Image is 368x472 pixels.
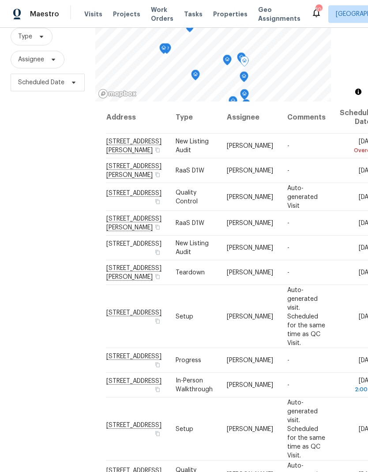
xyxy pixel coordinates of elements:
[176,313,193,319] span: Setup
[84,10,102,19] span: Visits
[18,78,64,87] span: Scheduled Date
[169,101,220,134] th: Type
[151,5,173,23] span: Work Orders
[176,189,198,204] span: Quality Control
[353,86,364,97] button: Toggle attribution
[176,270,205,276] span: Teardown
[287,143,289,149] span: -
[184,11,203,17] span: Tasks
[229,96,237,110] div: Map marker
[356,87,361,97] span: Toggle attribution
[287,357,289,363] span: -
[213,10,248,19] span: Properties
[176,378,213,393] span: In-Person Walkthrough
[154,223,161,231] button: Copy Address
[287,382,289,388] span: -
[315,5,322,14] div: 10
[176,220,204,226] span: RaaS D1W
[227,270,273,276] span: [PERSON_NAME]
[223,55,232,68] div: Map marker
[18,55,44,64] span: Assignee
[237,52,246,66] div: Map marker
[159,43,168,57] div: Map marker
[106,241,161,247] span: [STREET_ADDRESS]
[227,143,273,149] span: [PERSON_NAME]
[227,313,273,319] span: [PERSON_NAME]
[287,245,289,251] span: -
[191,70,200,83] div: Map marker
[287,399,325,458] span: Auto-generated visit. Scheduled for the same time as QC Visit.
[154,248,161,256] button: Copy Address
[154,361,161,369] button: Copy Address
[227,220,273,226] span: [PERSON_NAME]
[240,89,249,103] div: Map marker
[113,10,140,19] span: Projects
[227,426,273,432] span: [PERSON_NAME]
[176,240,209,255] span: New Listing Audit
[258,5,300,23] span: Geo Assignments
[154,386,161,393] button: Copy Address
[176,139,209,154] span: New Listing Audit
[176,357,201,363] span: Progress
[98,89,137,99] a: Mapbox homepage
[287,287,325,346] span: Auto-generated visit. Scheduled for the same time as QC Visit.
[240,56,249,70] div: Map marker
[287,270,289,276] span: -
[220,101,280,134] th: Assignee
[227,168,273,174] span: [PERSON_NAME]
[287,168,289,174] span: -
[176,426,193,432] span: Setup
[185,22,194,35] div: Map marker
[18,32,32,41] span: Type
[227,245,273,251] span: [PERSON_NAME]
[287,220,289,226] span: -
[154,197,161,205] button: Copy Address
[227,382,273,388] span: [PERSON_NAME]
[154,273,161,281] button: Copy Address
[154,171,161,179] button: Copy Address
[287,185,318,209] span: Auto-generated Visit
[106,101,169,134] th: Address
[30,10,59,19] span: Maestro
[154,146,161,154] button: Copy Address
[154,429,161,437] button: Copy Address
[154,317,161,325] button: Copy Address
[227,357,273,363] span: [PERSON_NAME]
[176,168,204,174] span: RaaS D1W
[280,101,333,134] th: Comments
[240,71,248,85] div: Map marker
[227,194,273,200] span: [PERSON_NAME]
